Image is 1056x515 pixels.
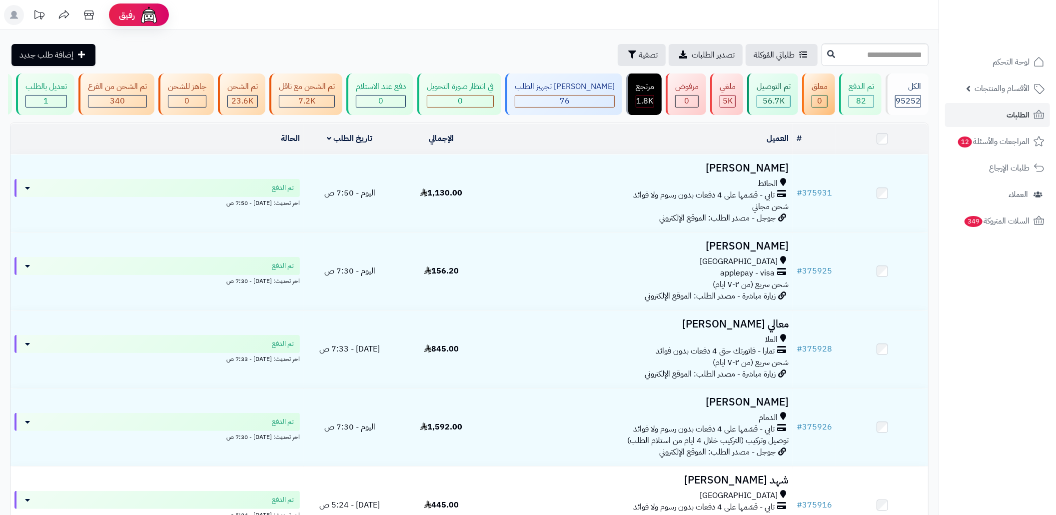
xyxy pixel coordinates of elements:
[560,95,570,107] span: 76
[272,495,294,505] span: تم الدفع
[624,73,664,115] a: مرتجع 1.8K
[272,183,294,193] span: تم الدفع
[279,81,335,92] div: تم الشحن مع ناقل
[797,499,802,511] span: #
[424,265,459,277] span: 156.20
[797,421,832,433] a: #375926
[272,261,294,271] span: تم الدفع
[415,73,503,115] a: في انتظار صورة التحويل 0
[797,421,802,433] span: #
[767,132,789,144] a: العميل
[896,95,921,107] span: 95252
[849,95,874,107] div: 82
[88,95,146,107] div: 340
[945,50,1050,74] a: لوحة التحكم
[685,95,690,107] span: 0
[427,95,493,107] div: 0
[637,95,654,107] span: 1.8K
[344,73,415,115] a: دفع عند الاستلام 0
[324,421,375,433] span: اليوم - 7:30 ص
[639,49,658,61] span: تصفية
[424,343,459,355] span: 845.00
[503,73,624,115] a: [PERSON_NAME] تجهيز الطلب 76
[675,81,699,92] div: مرفوض
[420,187,462,199] span: 1,130.00
[759,412,778,423] span: الدمام
[272,339,294,349] span: تم الدفع
[515,81,615,92] div: [PERSON_NAME] تجهيز الطلب
[659,212,776,224] span: جوجل - مصدر الطلب: الموقع الإلكتروني
[700,256,778,267] span: [GEOGRAPHIC_DATA]
[812,95,827,107] div: 0
[720,95,735,107] div: 4977
[633,189,775,201] span: تابي - قسّمها على 4 دفعات بدون رسوم ولا فوائد
[664,73,708,115] a: مرفوض 0
[645,368,776,380] span: زيارة مباشرة - مصدر الطلب: الموقع الإلكتروني
[1009,187,1028,201] span: العملاء
[754,49,795,61] span: طلباتي المُوكلة
[989,161,1030,175] span: طلبات الإرجاع
[14,73,76,115] a: تعديل بالطلب 1
[633,423,775,435] span: تابي - قسّمها على 4 دفعات بدون رسوم ولا فوائد
[797,265,802,277] span: #
[708,73,745,115] a: ملغي 5K
[356,81,406,92] div: دفع عند الاستلام
[156,73,216,115] a: جاهز للشحن 0
[627,434,789,446] span: توصيل وتركيب (التركيب خلال 4 ايام من استلام الطلب)
[713,278,789,290] span: شحن سريع (من ٢-٧ ايام)
[44,95,49,107] span: 1
[429,132,454,144] a: الإجمالي
[185,95,190,107] span: 0
[427,81,494,92] div: في انتظار صورة التحويل
[692,49,735,61] span: تصدير الطلبات
[327,132,372,144] a: تاريخ الطلب
[319,343,380,355] span: [DATE] - 7:33 ص
[895,81,921,92] div: الكل
[420,421,462,433] span: 1,592.00
[945,129,1050,153] a: المراجعات والأسئلة12
[14,431,300,441] div: اخر تحديث: [DATE] - 7:30 ص
[76,73,156,115] a: تم الشحن من الفرع 340
[636,81,654,92] div: مرتجع
[119,9,135,21] span: رفيق
[945,209,1050,233] a: السلات المتروكة349
[633,501,775,513] span: تابي - قسّمها على 4 دفعات بدون رسوم ولا فوائد
[993,55,1030,69] span: لوحة التحكم
[988,27,1047,48] img: logo-2.png
[812,81,828,92] div: معلق
[11,44,95,66] a: إضافة طلب جديد
[110,95,125,107] span: 340
[765,334,778,345] span: العلا
[491,240,789,252] h3: [PERSON_NAME]
[267,73,344,115] a: تم الشحن مع ناقل 7.2K
[975,81,1030,95] span: الأقسام والمنتجات
[281,132,300,144] a: الحالة
[25,81,67,92] div: تعديل بالطلب
[957,134,1030,148] span: المراجعات والأسئلة
[324,265,375,277] span: اليوم - 7:30 ص
[669,44,743,66] a: تصدير الطلبات
[19,49,73,61] span: إضافة طلب جديد
[945,156,1050,180] a: طلبات الإرجاع
[797,343,802,355] span: #
[965,216,983,227] span: 349
[720,81,736,92] div: ملغي
[656,345,775,357] span: تمارا - فاتورتك حتى 4 دفعات بدون فوائد
[228,95,257,107] div: 23627
[945,182,1050,206] a: العملاء
[817,95,822,107] span: 0
[849,81,874,92] div: تم الدفع
[168,81,206,92] div: جاهز للشحن
[746,44,818,66] a: طلباتي المُوكلة
[14,275,300,285] div: اخر تحديث: [DATE] - 7:30 ص
[745,73,800,115] a: تم التوصيل 56.7K
[139,5,159,25] img: ai-face.png
[618,44,666,66] button: تصفية
[723,95,733,107] span: 5K
[515,95,614,107] div: 76
[1007,108,1030,122] span: الطلبات
[26,95,66,107] div: 1
[168,95,206,107] div: 0
[458,95,463,107] span: 0
[298,95,315,107] span: 7.2K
